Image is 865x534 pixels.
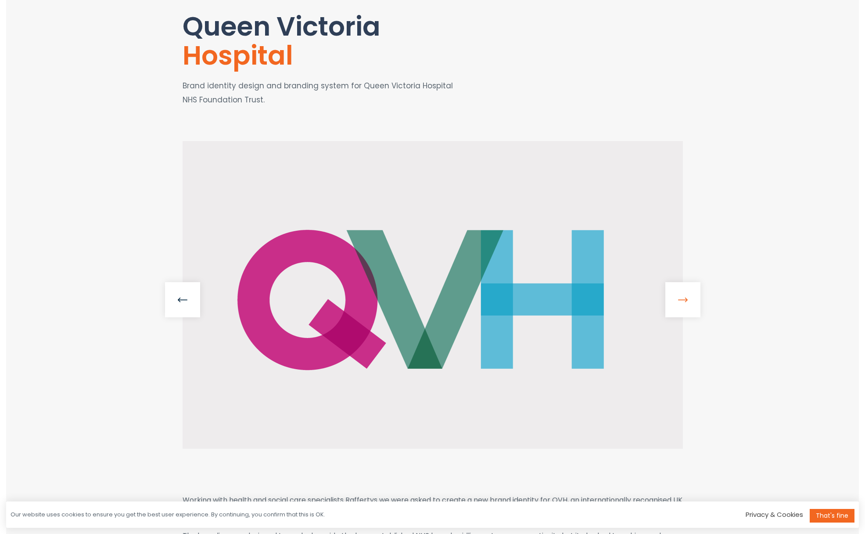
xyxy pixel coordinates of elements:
[183,79,469,107] p: Brand identity design and branding system for Queen Victoria Hospital NHS Foundation Trust.
[810,509,854,523] a: That's fine
[183,494,683,520] p: Working with health and social care specialists Raffertys we were asked to create a new brand ide...
[183,37,293,74] span: Hospital
[746,510,803,519] a: Privacy & Cookies
[11,511,325,519] div: Our website uses cookies to ensure you get the best user experience. By continuing, you confirm t...
[6,501,859,528] div: Blocked (selector):
[183,141,683,449] img: QVH – brandmark
[276,8,380,45] span: Victoria
[183,8,270,45] span: Queen
[183,12,469,70] h1: Queen Victoria Hospital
